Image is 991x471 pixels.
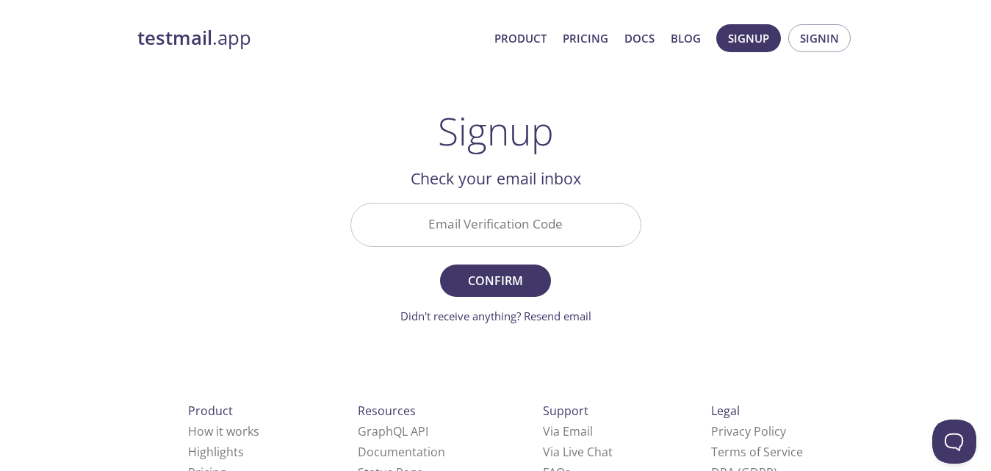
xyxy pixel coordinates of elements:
a: Documentation [358,444,445,460]
a: GraphQL API [358,423,428,439]
button: Signup [716,24,781,52]
a: testmail.app [137,26,483,51]
a: Didn't receive anything? Resend email [400,309,591,323]
a: Via Email [543,423,593,439]
button: Signin [788,24,851,52]
a: Pricing [563,29,608,48]
span: Support [543,403,588,419]
h1: Signup [438,109,554,153]
a: Blog [671,29,701,48]
h2: Check your email inbox [350,166,641,191]
a: Docs [624,29,655,48]
span: Signin [800,29,839,48]
a: How it works [188,423,259,439]
a: Terms of Service [711,444,803,460]
a: Via Live Chat [543,444,613,460]
button: Confirm [440,265,550,297]
iframe: Help Scout Beacon - Open [932,420,976,464]
span: Product [188,403,233,419]
a: Privacy Policy [711,423,786,439]
span: Signup [728,29,769,48]
a: Highlights [188,444,244,460]
span: Confirm [456,270,534,291]
strong: testmail [137,25,212,51]
span: Resources [358,403,416,419]
span: Legal [711,403,740,419]
a: Product [494,29,547,48]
